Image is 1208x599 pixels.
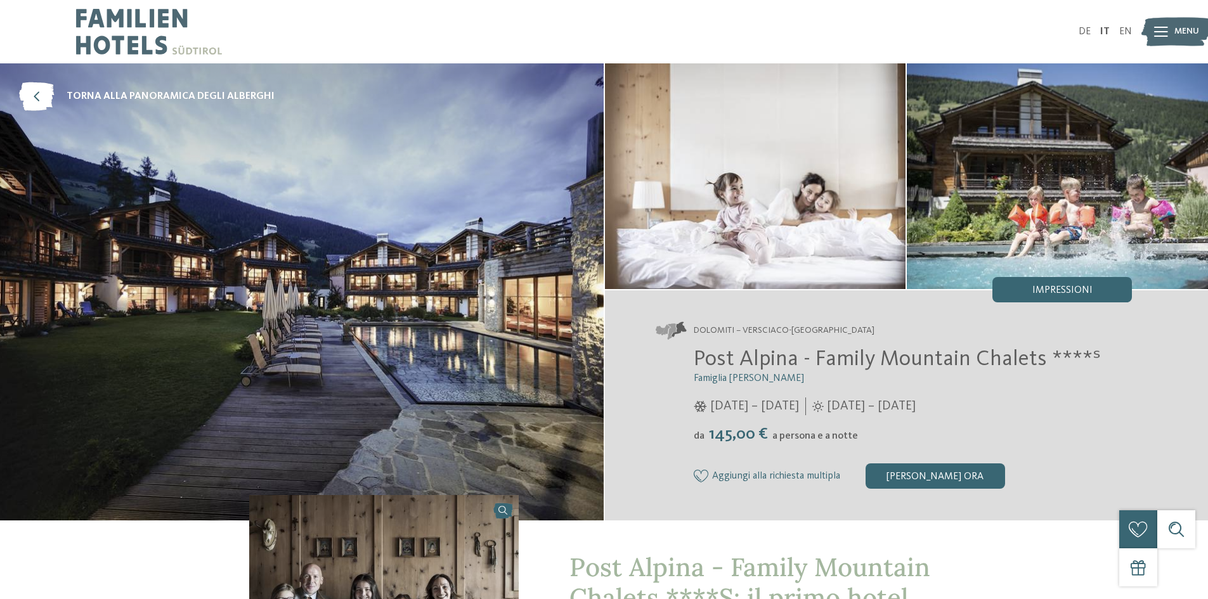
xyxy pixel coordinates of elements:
[605,63,906,289] img: Il family hotel a San Candido dal fascino alpino
[694,431,705,441] span: da
[1079,27,1091,37] a: DE
[1174,25,1199,38] span: Menu
[710,397,799,415] span: [DATE] – [DATE]
[694,401,707,412] i: Orari d'apertura inverno
[827,397,916,415] span: [DATE] – [DATE]
[694,348,1101,370] span: Post Alpina - Family Mountain Chalets ****ˢ
[907,63,1208,289] img: Il family hotel a San Candido dal fascino alpino
[1119,27,1132,37] a: EN
[1100,27,1110,37] a: IT
[866,463,1005,489] div: [PERSON_NAME] ora
[1032,285,1093,295] span: Impressioni
[694,373,804,383] span: Famiglia [PERSON_NAME]
[19,82,275,111] a: torna alla panoramica degli alberghi
[712,471,840,482] span: Aggiungi alla richiesta multipla
[694,325,874,337] span: Dolomiti – Versciaco-[GEOGRAPHIC_DATA]
[67,89,275,103] span: torna alla panoramica degli alberghi
[772,431,858,441] span: a persona e a notte
[706,426,771,442] span: 145,00 €
[812,401,824,412] i: Orari d'apertura estate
